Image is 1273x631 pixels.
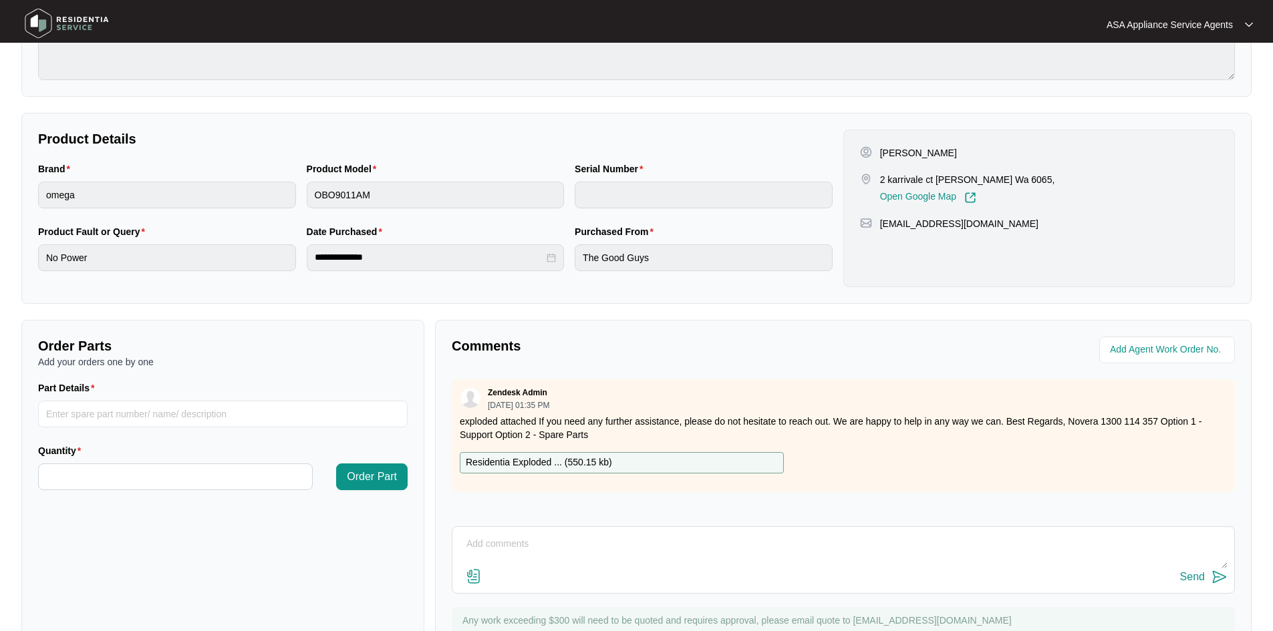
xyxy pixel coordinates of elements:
p: exploded attached If you need any further assistance, please do not hesitate to reach out. We are... [460,415,1227,441]
p: Product Details [38,130,833,148]
img: map-pin [860,173,872,185]
img: user.svg [460,388,480,408]
img: send-icon.svg [1212,569,1228,585]
input: Purchased From [575,244,833,271]
img: Link-External [964,192,976,204]
img: residentia service logo [20,3,114,43]
label: Quantity [38,444,86,457]
p: Add your orders one by one [38,355,408,369]
p: [DATE] 01:35 PM [488,401,549,409]
input: Serial Number [575,182,833,208]
label: Purchased From [575,225,659,238]
p: Any work exceeding $300 will need to be quoted and requires approval, please email quote to [EMAI... [462,614,1228,627]
p: ASA Appliance Service Agents [1107,18,1233,31]
img: user-pin [860,146,872,158]
p: 2 karrivale ct [PERSON_NAME] Wa 6065, [880,173,1055,186]
div: Send [1180,571,1205,583]
button: Send [1180,568,1228,586]
p: Comments [452,337,834,355]
p: [EMAIL_ADDRESS][DOMAIN_NAME] [880,217,1038,230]
input: Part Details [38,401,408,427]
input: Date Purchased [315,250,545,264]
label: Serial Number [575,162,648,176]
p: Order Parts [38,337,408,355]
input: Quantity [39,464,312,489]
p: Residentia Exploded ... ( 550.15 kb ) [466,455,612,470]
p: Zendesk Admin [488,387,547,398]
input: Product Fault or Query [38,244,296,271]
label: Product Model [307,162,382,176]
label: Part Details [38,381,100,395]
img: map-pin [860,217,872,229]
label: Brand [38,162,76,176]
img: dropdown arrow [1245,21,1253,28]
label: Date Purchased [307,225,388,238]
button: Order Part [336,463,408,490]
img: file-attachment-doc.svg [466,568,482,584]
input: Brand [38,182,296,208]
input: Add Agent Work Order No. [1110,342,1227,358]
a: Open Google Map [880,192,976,204]
input: Product Model [307,182,565,208]
p: [PERSON_NAME] [880,146,957,160]
span: Order Part [347,469,397,485]
label: Product Fault or Query [38,225,150,238]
